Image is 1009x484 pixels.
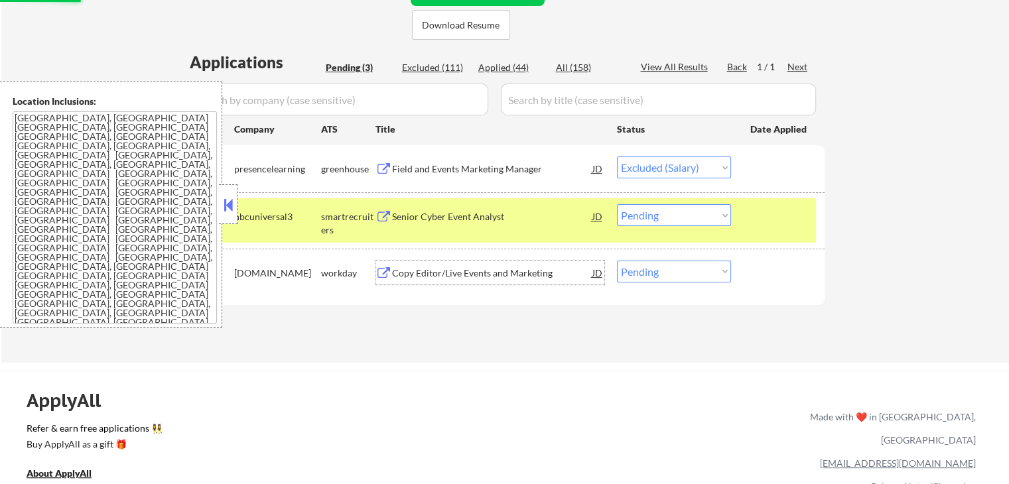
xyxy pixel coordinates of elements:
[13,95,217,108] div: Location Inclusions:
[757,60,787,74] div: 1 / 1
[591,156,604,180] div: JD
[27,389,116,412] div: ApplyAll
[234,210,321,223] div: nbcuniversal3
[556,61,622,74] div: All (158)
[27,467,92,479] u: About ApplyAll
[27,438,159,454] a: Buy ApplyAll as a gift 🎁
[591,261,604,284] div: JD
[820,457,976,469] a: [EMAIL_ADDRESS][DOMAIN_NAME]
[27,440,159,449] div: Buy ApplyAll as a gift 🎁
[727,60,748,74] div: Back
[27,467,110,483] a: About ApplyAll
[402,61,468,74] div: Excluded (111)
[641,60,712,74] div: View All Results
[190,54,321,70] div: Applications
[392,210,592,223] div: Senior Cyber Event Analyst
[392,162,592,176] div: Field and Events Marketing Manager
[321,267,375,280] div: workday
[805,405,976,452] div: Made with ❤️ in [GEOGRAPHIC_DATA], [GEOGRAPHIC_DATA]
[321,123,375,136] div: ATS
[412,10,510,40] button: Download Resume
[375,123,604,136] div: Title
[321,210,375,236] div: smartrecruiters
[27,424,533,438] a: Refer & earn free applications 👯‍♀️
[234,162,321,176] div: presencelearning
[478,61,545,74] div: Applied (44)
[392,267,592,280] div: Copy Editor/Live Events and Marketing
[321,162,375,176] div: greenhouse
[234,123,321,136] div: Company
[326,61,392,74] div: Pending (3)
[787,60,809,74] div: Next
[750,123,809,136] div: Date Applied
[190,84,488,115] input: Search by company (case sensitive)
[591,204,604,228] div: JD
[617,117,731,141] div: Status
[501,84,816,115] input: Search by title (case sensitive)
[234,267,321,280] div: [DOMAIN_NAME]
